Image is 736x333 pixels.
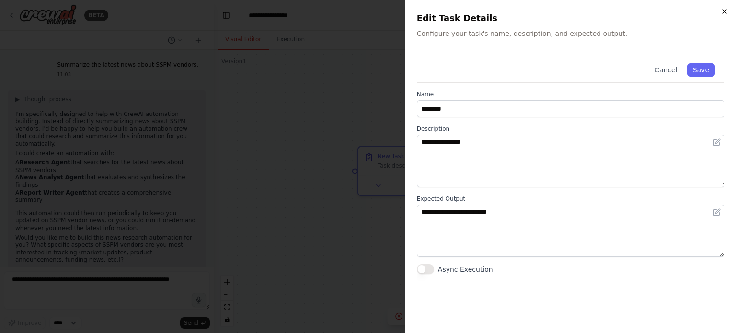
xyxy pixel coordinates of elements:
label: Name [417,91,724,98]
button: Save [687,63,715,77]
button: Open in editor [711,207,723,218]
label: Expected Output [417,195,724,203]
p: Configure your task's name, description, and expected output. [417,29,724,38]
button: Open in editor [711,137,723,148]
label: Description [417,125,724,133]
button: Cancel [649,63,683,77]
label: Async Execution [438,264,493,274]
h2: Edit Task Details [417,11,724,25]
